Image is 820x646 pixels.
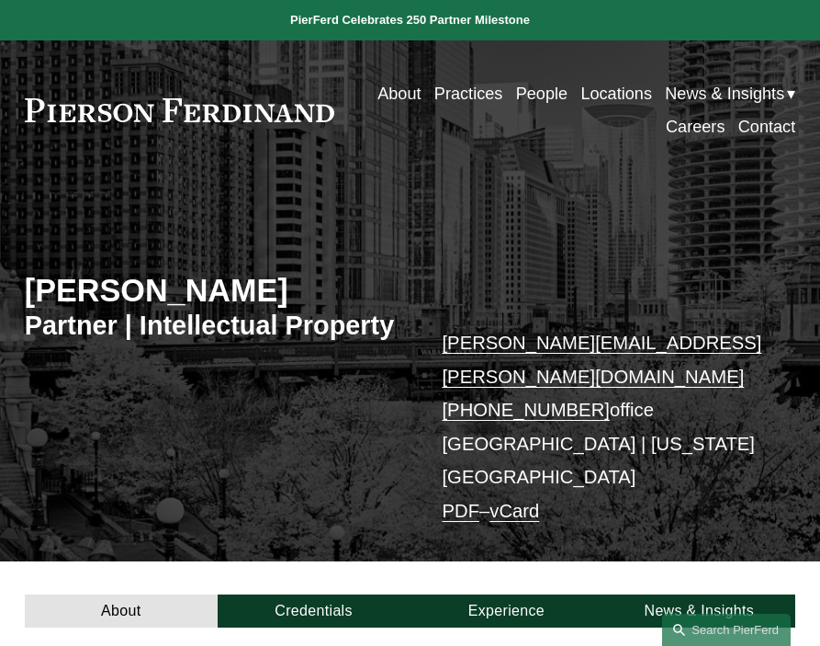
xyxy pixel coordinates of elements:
[738,110,795,143] a: Contact
[516,77,567,110] a: People
[442,333,761,387] a: [PERSON_NAME][EMAIL_ADDRESS][PERSON_NAME][DOMAIN_NAME]
[489,501,539,521] a: vCard
[442,501,479,521] a: PDF
[442,400,609,420] a: [PHONE_NUMBER]
[25,595,218,628] a: About
[602,595,795,628] a: News & Insights
[377,77,421,110] a: About
[580,77,652,110] a: Locations
[410,595,603,628] a: Experience
[25,310,410,343] h3: Partner | Intellectual Property
[442,326,763,527] p: office [GEOGRAPHIC_DATA] | [US_STATE][GEOGRAPHIC_DATA] –
[434,77,503,110] a: Practices
[666,110,725,143] a: Careers
[662,614,791,646] a: Search this site
[665,79,784,109] span: News & Insights
[665,77,795,110] a: folder dropdown
[25,272,410,310] h2: [PERSON_NAME]
[218,595,410,628] a: Credentials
